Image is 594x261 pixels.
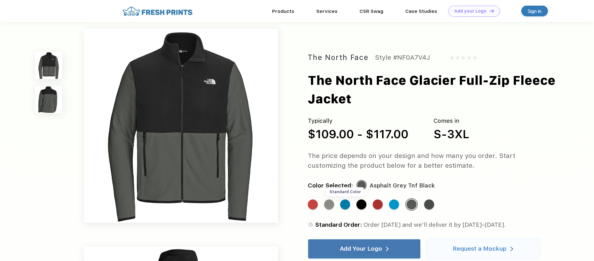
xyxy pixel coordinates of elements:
[356,199,366,209] div: TNF Black
[364,221,506,228] span: Order [DATE] and we’ll deliver it by [DATE]–[DATE].
[308,52,369,63] div: The North Face
[434,126,469,143] div: S-3XL
[450,56,454,59] img: gray_star.svg
[375,52,430,63] div: Style #NF0A7V4J
[35,52,62,79] img: func=resize&h=100
[373,199,383,209] div: Rage Red and TNF Black
[272,8,294,14] a: Products
[389,199,399,209] div: Hero Blue TNF Black
[308,71,575,109] div: The North Face Glacier Full-Zip Fleece Jacket
[510,247,513,251] img: white arrow
[121,6,194,17] img: fo%20logo%202.webp
[453,246,507,252] div: Request a Mockup
[456,56,460,59] img: gray_star.svg
[521,6,548,16] a: Sign in
[490,9,494,13] img: DT
[84,29,278,223] img: func=resize&h=640
[528,8,541,15] div: Sign in
[308,151,551,171] div: The price depends on your design and how many you order. Start customizing the product below for ...
[308,181,353,190] div: Color Selected:
[324,199,334,209] div: TNF Medium Grey Heather
[434,117,469,126] div: Comes in
[467,56,471,59] img: gray_star.svg
[386,247,389,251] img: white arrow
[461,56,465,59] img: gray_star.svg
[473,56,477,59] img: gray_star.svg
[340,199,350,209] div: Hero Blue and TNF Black
[308,117,408,126] div: Typically
[308,126,408,143] div: $109.00 - $117.00
[424,199,434,209] div: Asphalt Grey and TNF Black
[340,246,382,252] div: Add Your Logo
[35,86,62,113] img: func=resize&h=100
[315,221,362,228] span: Standard Order:
[454,8,486,14] div: Add your Logo
[308,199,318,209] div: Rage Red TNF Black
[308,222,313,227] img: standard order
[370,181,435,190] div: Asphalt Grey Tnf Black
[407,199,417,209] div: Asphalt Grey TNF Black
